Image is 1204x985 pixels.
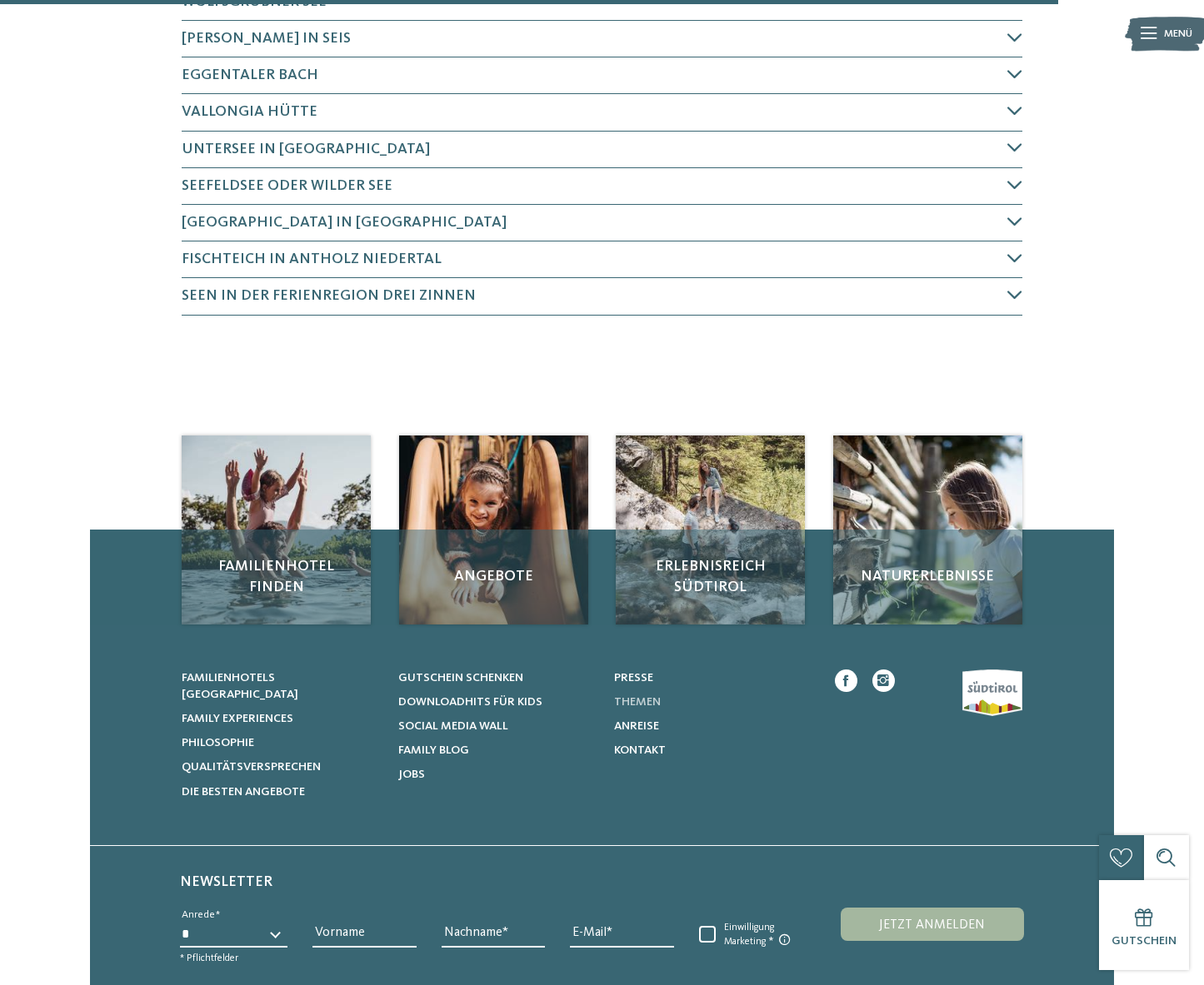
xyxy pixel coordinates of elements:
img: Angeln in Südtirol [399,435,588,624]
span: Newsletter [180,874,272,889]
a: Downloadhits für Kids [398,694,596,710]
span: [PERSON_NAME] in Seis [182,31,351,46]
span: Themen [614,696,661,708]
a: Angeln in Südtirol Naturerlebnisse [833,435,1022,624]
span: Fischteich in Antholz Niedertal [182,251,442,266]
img: Angeln in Südtirol [182,435,371,624]
span: Familienhotels [GEOGRAPHIC_DATA] [182,672,298,700]
a: Social Media Wall [398,718,596,734]
span: Jobs [398,769,425,780]
a: Themen [614,694,812,710]
span: Die besten Angebote [182,786,305,798]
span: Gutschein schenken [398,672,523,684]
span: Kontakt [614,744,666,756]
span: * Pflichtfelder [180,953,238,963]
a: Family Experiences [182,710,379,727]
span: Presse [614,672,653,684]
span: Angebote [414,566,573,587]
span: Jetzt anmelden [879,918,985,932]
span: Qualitätsversprechen [182,761,321,773]
a: Anreise [614,718,812,734]
button: Jetzt anmelden [841,908,1024,941]
a: Familienhotels [GEOGRAPHIC_DATA] [182,669,379,703]
span: Social Media Wall [398,720,508,732]
a: Angeln in Südtirol Erlebnisreich Südtirol [616,435,805,624]
span: Anreise [614,720,659,732]
a: Die besten Angebote [182,784,379,800]
span: Seen in der Ferienregion Drei Zinnen [182,288,476,303]
span: Naturerlebnisse [848,566,1007,587]
span: Eggentaler Bach [182,67,318,82]
span: Einwilligung Marketing [716,922,803,948]
a: Qualitätsversprechen [182,759,379,775]
a: Gutschein schenken [398,669,596,686]
a: Kontakt [614,742,812,759]
span: Downloadhits für Kids [398,696,542,708]
span: Philosophie [182,737,254,749]
span: Vallongia Hütte [182,104,317,119]
a: Presse [614,669,812,686]
a: Angeln in Südtirol Familienhotel finden [182,435,371,624]
span: Erlebnisreich Südtirol [631,556,790,598]
span: Seefeldsee oder Wilder See [182,178,392,193]
a: Jobs [398,766,596,783]
a: Angeln in Südtirol Angebote [399,435,588,624]
span: Family Experiences [182,713,293,724]
a: Family Blog [398,742,596,759]
span: Family Blog [398,744,469,756]
img: Angeln in Südtirol [833,435,1022,624]
span: Familienhotel finden [197,556,356,598]
span: [GEOGRAPHIC_DATA] in [GEOGRAPHIC_DATA] [182,215,507,230]
a: Gutschein [1099,880,1189,970]
span: Untersee in [GEOGRAPHIC_DATA] [182,142,430,157]
img: Angeln in Südtirol [616,435,805,624]
span: Gutschein [1112,935,1177,947]
a: Philosophie [182,734,379,751]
